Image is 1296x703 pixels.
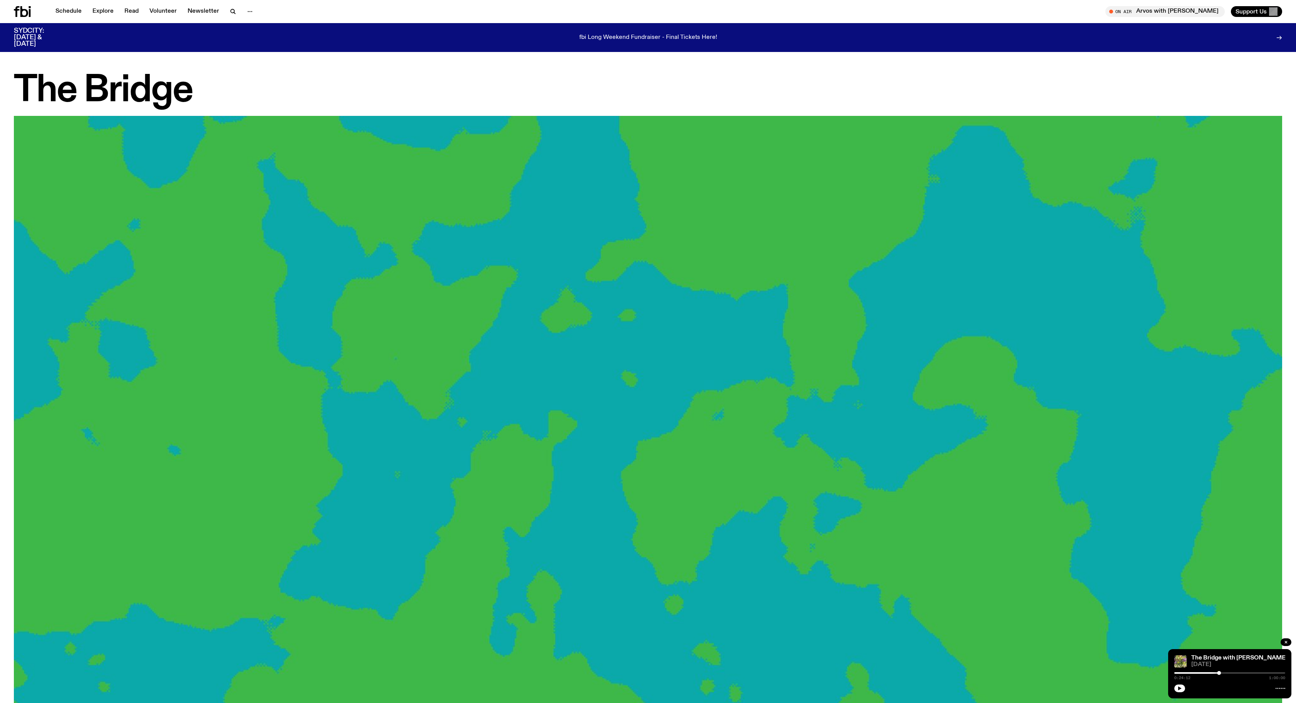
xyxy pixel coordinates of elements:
span: [DATE] [1191,662,1285,668]
a: The Bridge with [PERSON_NAME] [1191,655,1288,661]
a: Read [120,6,143,17]
span: Support Us [1236,8,1267,15]
a: Schedule [51,6,86,17]
h3: SYDCITY: [DATE] & [DATE] [14,28,63,47]
button: On AirArvos with [PERSON_NAME] [1105,6,1225,17]
a: Explore [88,6,118,17]
h1: The Bridge [14,74,1282,108]
p: fbi Long Weekend Fundraiser - Final Tickets Here! [579,34,717,41]
a: Volunteer [145,6,181,17]
span: 0:24:12 [1174,676,1190,680]
a: Newsletter [183,6,224,17]
button: Support Us [1231,6,1282,17]
span: 1:00:00 [1269,676,1285,680]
